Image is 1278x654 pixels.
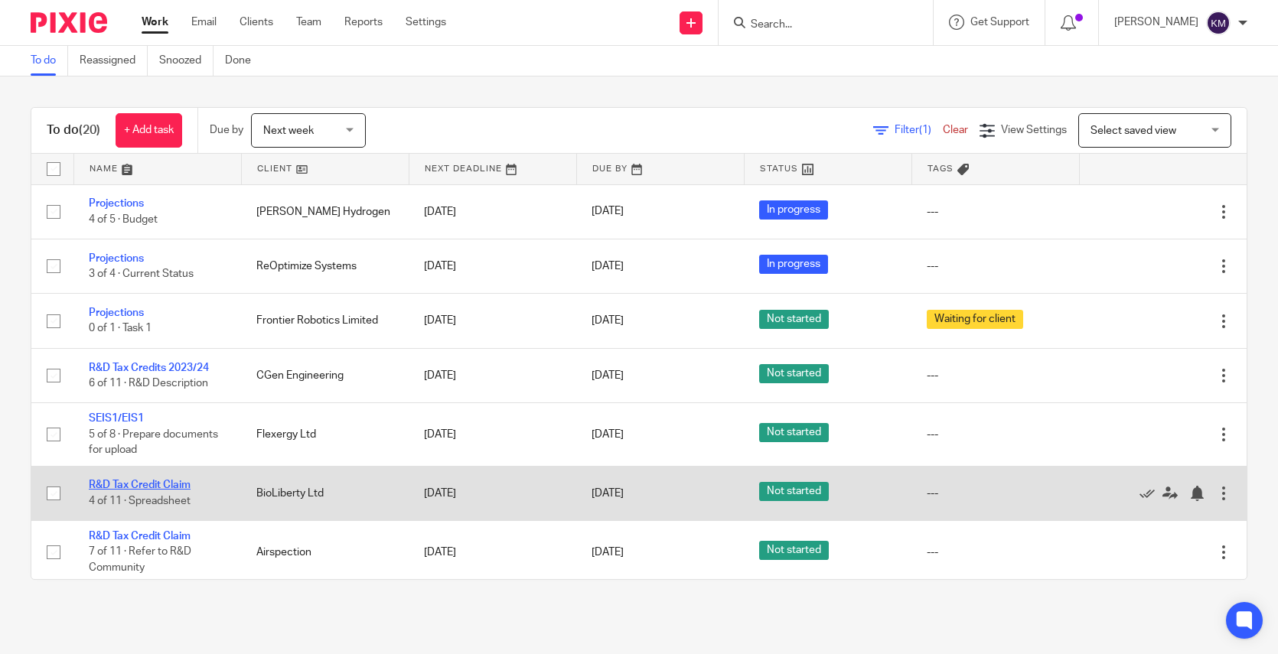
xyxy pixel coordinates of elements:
[210,122,243,138] p: Due by
[406,15,446,30] a: Settings
[409,348,576,402] td: [DATE]
[409,466,576,520] td: [DATE]
[927,486,1064,501] div: ---
[31,46,68,76] a: To do
[296,15,321,30] a: Team
[241,466,409,520] td: BioLiberty Ltd
[89,198,144,209] a: Projections
[89,413,144,424] a: SEIS1/EIS1
[749,18,887,32] input: Search
[927,310,1023,329] span: Waiting for client
[89,547,191,574] span: 7 of 11 · Refer to R&D Community
[409,239,576,293] td: [DATE]
[241,239,409,293] td: ReOptimize Systems
[943,125,968,135] a: Clear
[927,259,1064,274] div: ---
[927,545,1064,560] div: ---
[759,255,828,274] span: In progress
[89,531,191,542] a: R&D Tax Credit Claim
[89,214,158,225] span: 4 of 5 · Budget
[409,184,576,239] td: [DATE]
[1091,125,1176,136] span: Select saved view
[241,348,409,402] td: CGen Engineering
[80,46,148,76] a: Reassigned
[919,125,931,135] span: (1)
[927,204,1064,220] div: ---
[191,15,217,30] a: Email
[89,378,208,389] span: 6 of 11 · R&D Description
[759,310,829,329] span: Not started
[344,15,383,30] a: Reports
[89,253,144,264] a: Projections
[592,547,624,558] span: [DATE]
[89,324,152,334] span: 0 of 1 · Task 1
[1001,125,1067,135] span: View Settings
[263,125,314,136] span: Next week
[592,261,624,272] span: [DATE]
[159,46,214,76] a: Snoozed
[592,429,624,440] span: [DATE]
[927,368,1064,383] div: ---
[895,125,943,135] span: Filter
[89,429,218,456] span: 5 of 8 · Prepare documents for upload
[409,294,576,348] td: [DATE]
[759,200,828,220] span: In progress
[592,207,624,217] span: [DATE]
[928,164,954,173] span: Tags
[592,370,624,381] span: [DATE]
[241,403,409,466] td: Flexergy Ltd
[89,268,194,279] span: 3 of 4 · Current Status
[759,541,829,560] span: Not started
[241,294,409,348] td: Frontier Robotics Limited
[1114,15,1198,30] p: [PERSON_NAME]
[31,12,107,33] img: Pixie
[225,46,262,76] a: Done
[409,521,576,584] td: [DATE]
[241,521,409,584] td: Airspection
[89,496,191,506] span: 4 of 11 · Spreadsheet
[89,363,209,373] a: R&D Tax Credits 2023/24
[116,113,182,148] a: + Add task
[759,423,829,442] span: Not started
[89,480,191,490] a: R&D Tax Credit Claim
[592,315,624,326] span: [DATE]
[970,17,1029,28] span: Get Support
[47,122,100,138] h1: To do
[409,403,576,466] td: [DATE]
[927,427,1064,442] div: ---
[759,364,829,383] span: Not started
[240,15,273,30] a: Clients
[89,307,144,318] a: Projections
[1206,11,1231,35] img: svg%3E
[79,124,100,136] span: (20)
[241,184,409,239] td: [PERSON_NAME] Hydrogen
[759,482,829,501] span: Not started
[142,15,168,30] a: Work
[1139,486,1162,501] a: Mark as done
[592,488,624,499] span: [DATE]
